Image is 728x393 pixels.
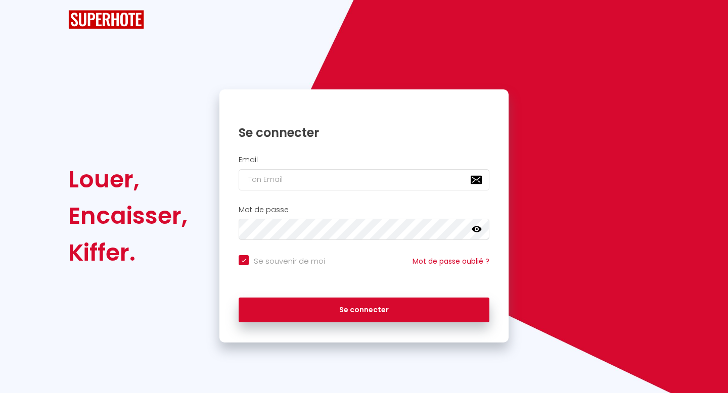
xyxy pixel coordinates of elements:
[68,234,188,271] div: Kiffer.
[239,156,489,164] h2: Email
[239,206,489,214] h2: Mot de passe
[68,198,188,234] div: Encaisser,
[413,256,489,266] a: Mot de passe oublié ?
[68,10,144,29] img: SuperHote logo
[239,125,489,140] h1: Se connecter
[239,169,489,190] input: Ton Email
[68,161,188,198] div: Louer,
[239,298,489,323] button: Se connecter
